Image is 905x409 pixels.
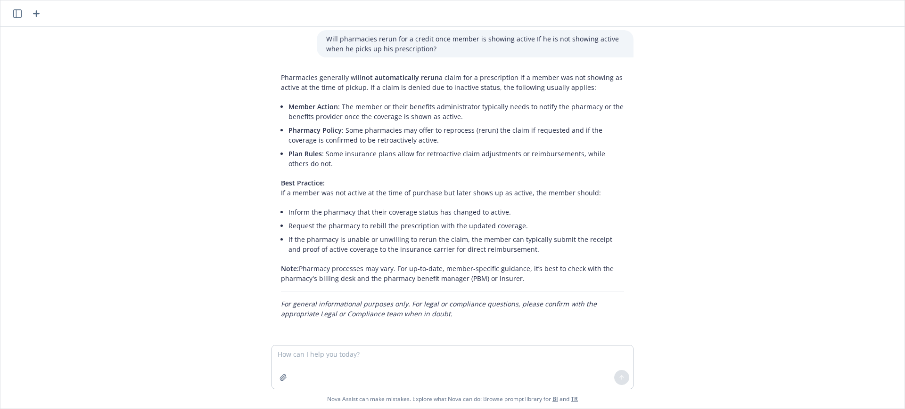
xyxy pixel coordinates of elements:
[288,123,624,147] li: : Some pharmacies may offer to reprocess (rerun) the claim if requested and if the coverage is co...
[288,102,338,111] span: Member Action
[281,178,325,187] span: Best Practice:
[288,149,322,158] span: Plan Rules
[288,233,624,256] li: If the pharmacy is unable or unwilling to rerun the claim, the member can typically submit the re...
[4,389,901,409] span: Nova Assist can make mistakes. Explore what Nova can do: Browse prompt library for and
[571,395,578,403] a: TR
[288,219,624,233] li: Request the pharmacy to rebill the prescription with the updated coverage.
[288,100,624,123] li: : The member or their benefits administrator typically needs to notify the pharmacy or the benefi...
[281,299,597,318] em: For general informational purposes only. For legal or compliance questions, please confirm with t...
[281,72,624,92] p: Pharmacies generally will a claim for a prescription if a member was not showing as active at the...
[281,264,624,283] p: Pharmacy processes may vary. For up-to-date, member-specific guidance, it’s best to check with th...
[281,178,624,198] p: If a member was not active at the time of purchase but later shows up as active, the member should:
[552,395,558,403] a: BI
[288,205,624,219] li: Inform the pharmacy that their coverage status has changed to active.
[362,73,439,82] span: not automatically rerun
[326,34,624,54] p: Will pharmacies rerun for a credit once member is showing active If he is not showing active when...
[281,264,299,273] span: Note:
[288,126,342,135] span: Pharmacy Policy
[288,147,624,170] li: : Some insurance plans allow for retroactive claim adjustments or reimbursements, while others do...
